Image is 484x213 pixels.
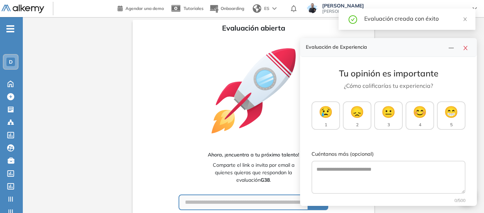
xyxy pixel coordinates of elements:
button: 😐3 [374,101,403,130]
span: Agendar una demo [125,6,164,11]
button: 😁5 [437,101,465,130]
span: 4 [419,122,421,128]
p: ¿Cómo calificarías tu experiencia? [311,81,465,90]
button: 😞2 [343,101,371,130]
button: close [460,42,471,52]
span: 😞 [350,103,364,120]
button: 😊4 [406,101,434,130]
span: 😁 [444,103,458,120]
span: Evaluación abierta [222,23,285,33]
img: world [253,4,261,13]
h4: Evaluación de Experiencia [306,44,446,50]
span: Ahora, ¡encuentra a tu próximo talento! [208,151,299,159]
span: 2 [356,122,359,128]
img: arrow [272,7,277,10]
span: 5 [450,122,453,128]
span: check-circle [349,14,357,24]
span: close [463,17,468,22]
b: G38 [261,177,270,183]
button: line [446,42,457,52]
div: 0 /500 [311,197,465,204]
button: 😢1 [311,101,340,130]
span: 😊 [413,103,427,120]
span: close [463,45,468,51]
span: [PERSON_NAME][EMAIL_ADDRESS][PERSON_NAME][DOMAIN_NAME] [322,9,465,14]
span: 1 [325,122,327,128]
span: 3 [387,122,390,128]
h3: Tu opinión es importante [311,68,465,79]
span: line [448,45,454,51]
span: 😐 [381,103,396,120]
span: Onboarding [221,6,244,11]
a: Agendar una demo [118,4,164,12]
span: 😢 [319,103,333,120]
span: Tutoriales [184,6,204,11]
span: D [9,59,13,65]
span: Comparte el link o invita por email a quienes quieras que respondan la evaluación . [208,161,299,184]
label: Cuéntanos más (opcional) [311,150,465,158]
i: - [6,28,14,30]
span: [PERSON_NAME] [322,3,465,9]
img: Logo [1,5,44,14]
button: Onboarding [209,1,244,16]
div: Evaluación creada con éxito [364,14,467,23]
span: ES [264,5,269,12]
